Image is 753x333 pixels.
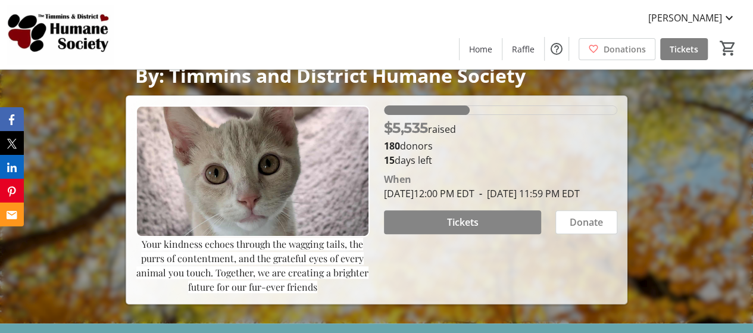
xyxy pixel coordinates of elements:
b: 180 [384,139,400,153]
p: raised [384,117,456,139]
p: donors [384,139,618,153]
button: Tickets [384,210,542,234]
span: Home [469,43,492,55]
a: Home [460,38,502,60]
span: [PERSON_NAME] [648,11,722,25]
span: - [474,187,487,200]
span: Tickets [670,43,698,55]
div: When [384,172,411,186]
span: 15 [384,154,395,167]
span: Donate [570,215,603,229]
div: 36.9% of fundraising goal reached [384,105,618,115]
p: By: Timmins and District Humane Society [135,65,618,86]
img: Timmins and District Humane Society's Logo [7,5,113,64]
button: Donate [555,210,617,234]
span: [DATE] 12:00 PM EDT [384,187,474,200]
img: Campaign CTA Media Photo [136,105,370,237]
span: Your kindness echoes through the wagging tails, the purrs of contentment, and the grateful eyes o... [136,238,368,293]
span: Donations [604,43,646,55]
span: $5,535 [384,119,428,136]
span: Raffle [512,43,535,55]
p: days left [384,153,618,167]
a: Raffle [502,38,544,60]
a: Tickets [660,38,708,60]
button: Help [545,37,568,61]
a: Donations [579,38,655,60]
span: Tickets [446,215,478,229]
button: Cart [717,38,739,59]
span: [DATE] 11:59 PM EDT [474,187,580,200]
button: [PERSON_NAME] [639,8,746,27]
